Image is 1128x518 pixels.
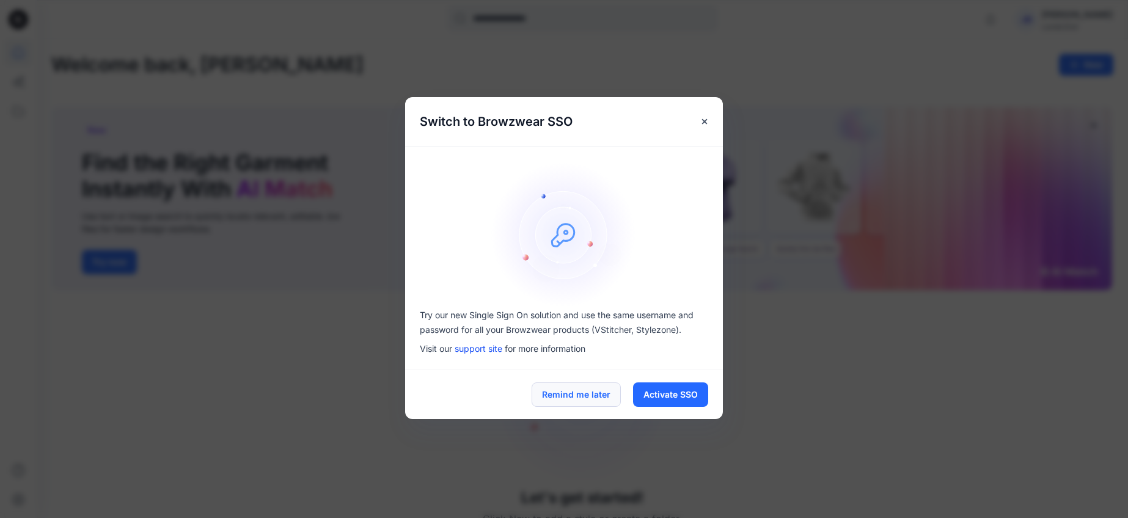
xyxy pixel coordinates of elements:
[532,382,621,407] button: Remind me later
[491,161,637,308] img: onboarding-sz2.1ef2cb9c.svg
[633,382,708,407] button: Activate SSO
[420,342,708,355] p: Visit our for more information
[694,111,716,133] button: Close
[405,97,587,146] h5: Switch to Browzwear SSO
[420,308,708,337] p: Try our new Single Sign On solution and use the same username and password for all your Browzwear...
[455,343,502,354] a: support site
